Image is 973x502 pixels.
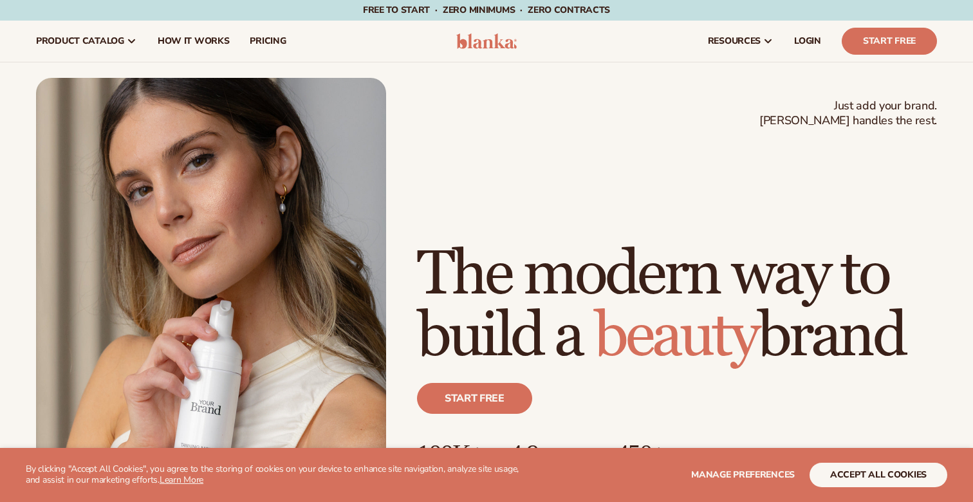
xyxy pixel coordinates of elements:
[250,36,286,46] span: pricing
[417,244,937,367] h1: The modern way to build a brand
[794,36,821,46] span: LOGIN
[26,464,528,486] p: By clicking "Accept All Cookies", you agree to the storing of cookies on your device to enhance s...
[810,463,947,487] button: accept all cookies
[691,469,795,481] span: Manage preferences
[708,36,761,46] span: resources
[456,33,517,49] img: logo
[239,21,296,62] a: pricing
[160,474,203,486] a: Learn More
[36,36,124,46] span: product catalog
[158,36,230,46] span: How It Works
[616,440,713,468] p: 450+
[147,21,240,62] a: How It Works
[759,98,937,129] span: Just add your brand. [PERSON_NAME] handles the rest.
[509,440,590,468] p: 4.9
[417,440,483,468] p: 100K+
[784,21,831,62] a: LOGIN
[363,4,610,16] span: Free to start · ZERO minimums · ZERO contracts
[26,21,147,62] a: product catalog
[594,299,757,374] span: beauty
[698,21,784,62] a: resources
[691,463,795,487] button: Manage preferences
[842,28,937,55] a: Start Free
[417,383,532,414] a: Start free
